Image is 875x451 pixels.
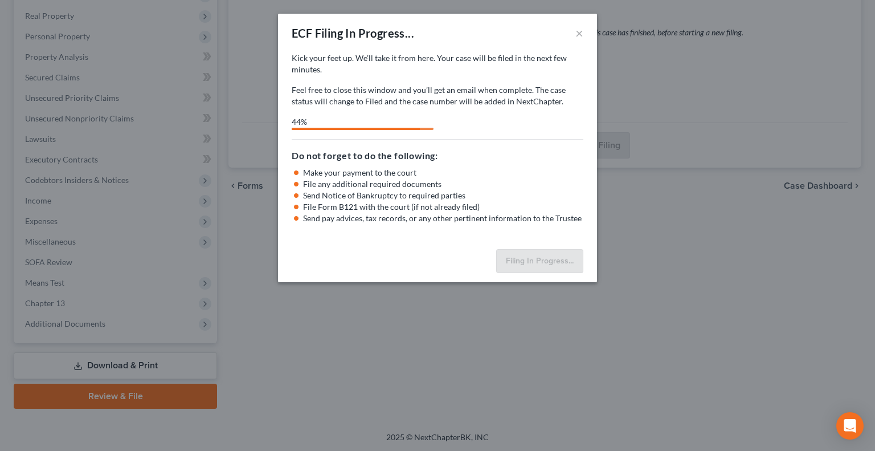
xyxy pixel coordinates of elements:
li: Send Notice of Bankruptcy to required parties [303,190,583,201]
div: 44% [292,116,420,128]
li: Make your payment to the court [303,167,583,178]
p: Kick your feet up. We’ll take it from here. Your case will be filed in the next few minutes. [292,52,583,75]
li: File any additional required documents [303,178,583,190]
li: File Form B121 with the court (if not already filed) [303,201,583,213]
h5: Do not forget to do the following: [292,149,583,162]
li: Send pay advices, tax records, or any other pertinent information to the Trustee [303,213,583,224]
div: ECF Filing In Progress... [292,25,414,41]
p: Feel free to close this window and you’ll get an email when complete. The case status will change... [292,84,583,107]
div: Open Intercom Messenger [836,412,864,440]
button: × [575,26,583,40]
button: Filing In Progress... [496,249,583,273]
